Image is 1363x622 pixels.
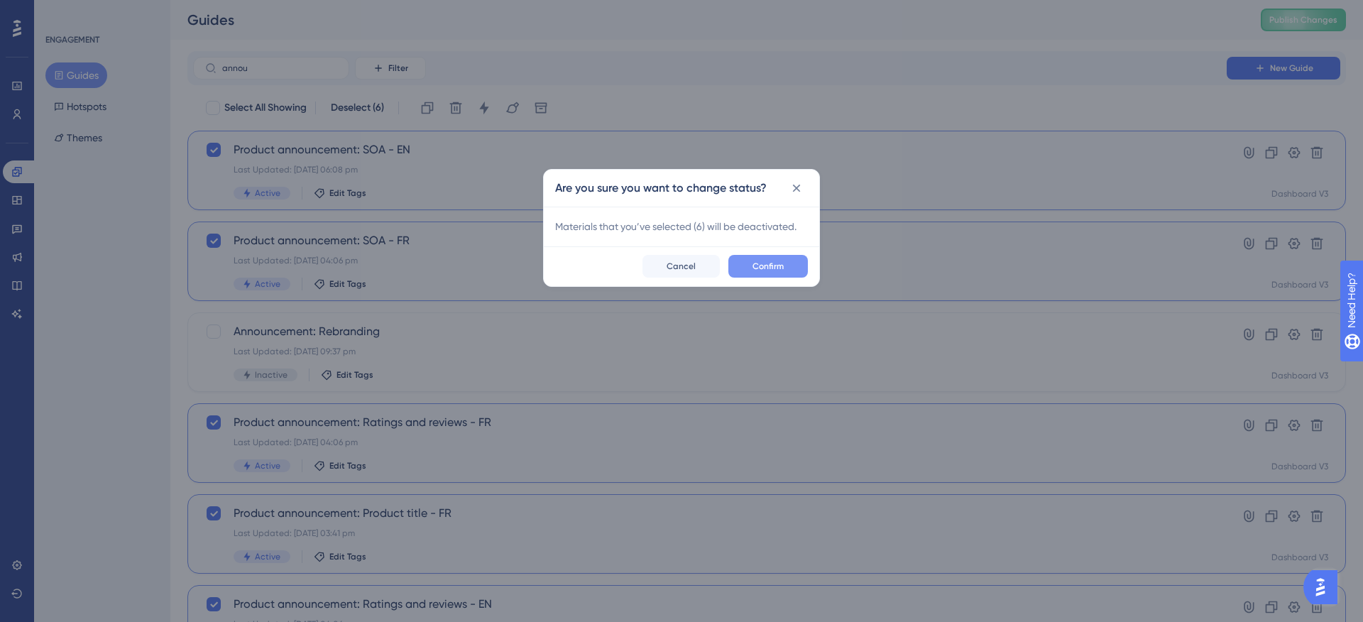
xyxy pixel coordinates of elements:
span: Materials that you’ve selected ( 6 ) will be de activated. [555,221,797,232]
span: Confirm [752,261,784,272]
iframe: UserGuiding AI Assistant Launcher [1303,566,1346,609]
h2: Are you sure you want to change status? [555,180,767,197]
span: Need Help? [33,4,89,21]
span: Cancel [667,261,696,272]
